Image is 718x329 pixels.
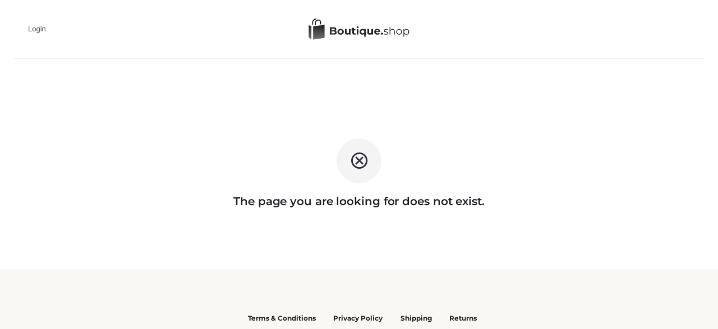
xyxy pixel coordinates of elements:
[248,311,316,323] a: Terms & Conditions
[11,194,707,208] h3: The page you are looking for does not exist.
[248,314,316,322] span: Terms & Conditions
[449,314,477,322] span: Returns
[333,311,383,323] a: Privacy Policy
[401,314,432,322] span: Shipping
[401,311,432,323] a: Shipping
[309,18,409,40] img: Boutique Shop
[449,311,477,323] a: Returns
[28,25,46,33] a: Login
[333,314,383,322] span: Privacy Policy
